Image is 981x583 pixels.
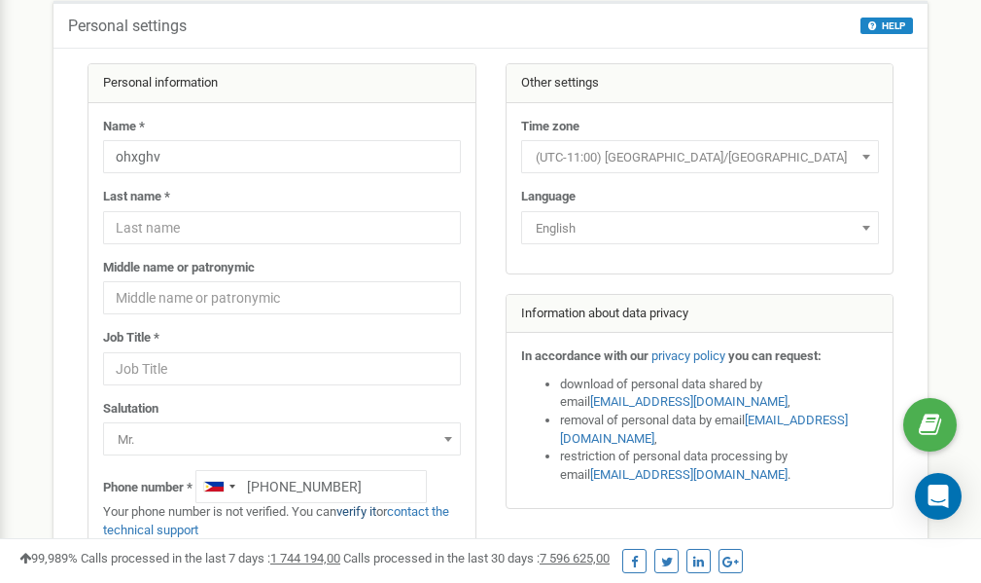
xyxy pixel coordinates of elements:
[560,413,848,446] a: [EMAIL_ADDRESS][DOMAIN_NAME]
[81,551,340,565] span: Calls processed in the last 7 days :
[195,470,427,503] input: +1-800-555-55-55
[103,479,193,497] label: Phone number *
[103,400,158,419] label: Salutation
[103,422,461,455] span: Mr.
[915,473,962,520] div: Open Intercom Messenger
[540,551,610,565] u: 7 596 625,00
[560,412,879,448] li: removal of personal data by email ,
[103,211,461,244] input: Last name
[560,376,879,412] li: download of personal data shared by email ,
[528,144,872,171] span: (UTC-11:00) Pacific/Midway
[521,118,579,136] label: Time zone
[103,352,461,385] input: Job Title
[103,329,159,347] label: Job Title *
[507,64,893,103] div: Other settings
[521,348,648,363] strong: In accordance with our
[507,295,893,334] div: Information about data privacy
[110,426,454,454] span: Mr.
[343,551,610,565] span: Calls processed in the last 30 days :
[196,471,241,502] div: Telephone country code
[103,140,461,173] input: Name
[68,18,187,35] h5: Personal settings
[103,281,461,314] input: Middle name or patronymic
[270,551,340,565] u: 1 744 194,00
[651,348,725,363] a: privacy policy
[521,188,576,206] label: Language
[103,259,255,277] label: Middle name or patronymic
[103,503,461,539] p: Your phone number is not verified. You can or
[19,551,78,565] span: 99,989%
[728,348,822,363] strong: you can request:
[88,64,475,103] div: Personal information
[521,140,879,173] span: (UTC-11:00) Pacific/Midway
[103,118,145,136] label: Name *
[860,18,913,34] button: HELP
[590,467,788,482] a: [EMAIL_ADDRESS][DOMAIN_NAME]
[103,188,170,206] label: Last name *
[528,215,872,242] span: English
[336,504,376,519] a: verify it
[560,448,879,484] li: restriction of personal data processing by email .
[103,504,449,537] a: contact the technical support
[590,394,788,409] a: [EMAIL_ADDRESS][DOMAIN_NAME]
[521,211,879,244] span: English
